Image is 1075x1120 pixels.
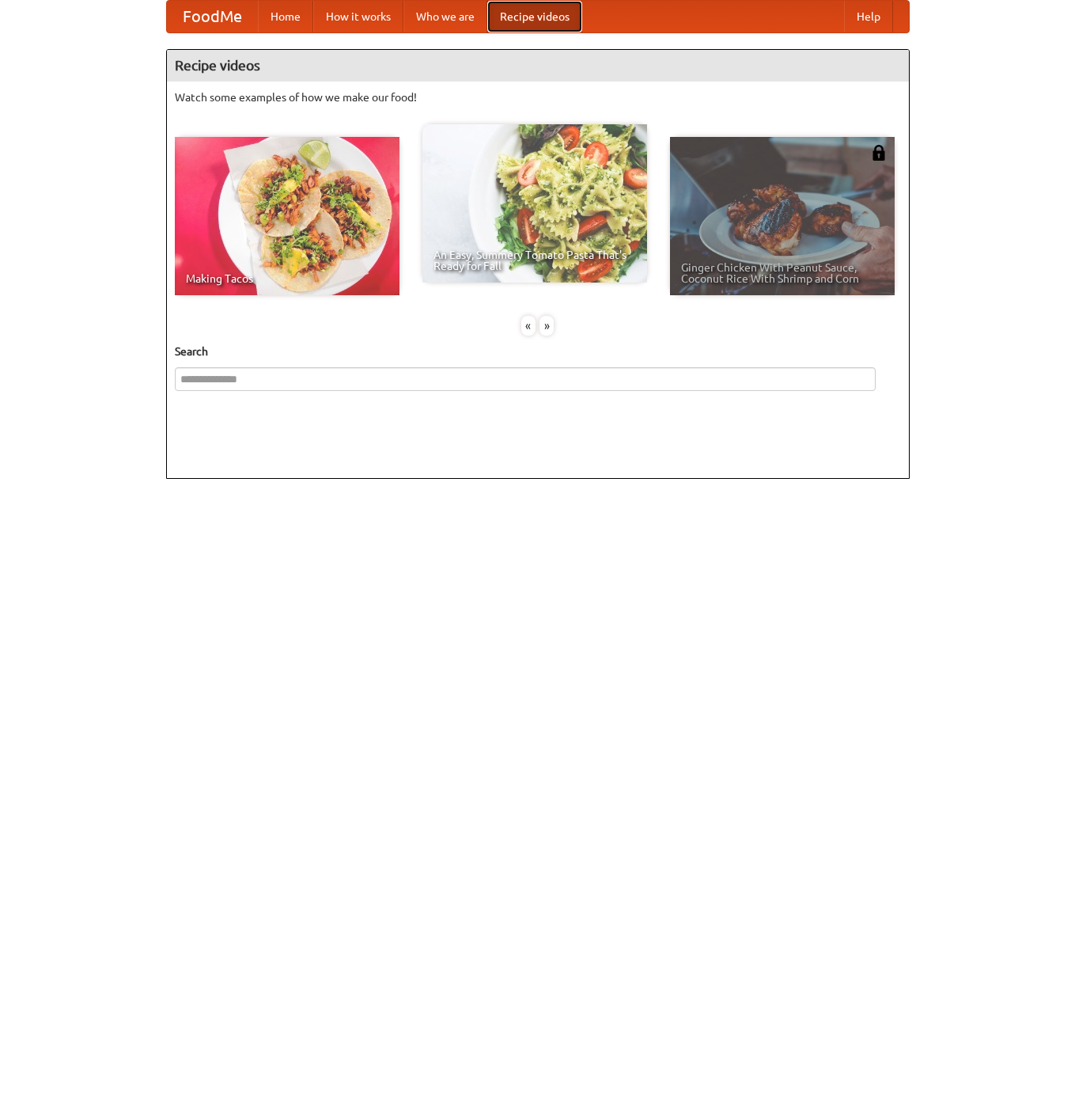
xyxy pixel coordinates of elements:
a: FoodMe [167,1,258,32]
h4: Recipe videos [167,50,909,82]
a: Home [258,1,313,32]
a: Help [844,1,893,32]
div: « [521,316,536,336]
img: 483408.png [871,145,887,161]
h5: Search [175,344,901,359]
p: Watch some examples of how we make our food! [175,89,901,105]
div: » [539,316,554,336]
span: Making Tacos [186,273,388,284]
a: How it works [313,1,403,32]
span: An Easy, Summery Tomato Pasta That's Ready for Fall [433,249,636,271]
a: An Easy, Summery Tomato Pasta That's Ready for Fall [422,124,647,283]
a: Recipe videos [487,1,582,32]
a: Making Tacos [175,137,399,295]
a: Who we are [403,1,487,32]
